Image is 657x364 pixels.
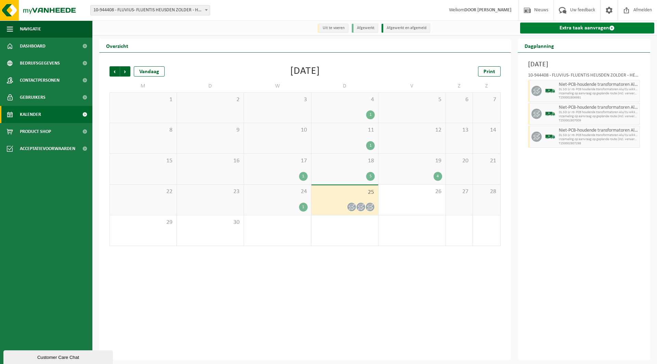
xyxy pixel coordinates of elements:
[113,157,173,165] span: 15
[247,96,308,104] span: 3
[247,157,308,165] span: 17
[476,188,497,196] span: 28
[113,96,173,104] span: 1
[476,96,497,104] span: 7
[473,80,500,92] td: Z
[90,5,210,15] span: 10-944408 - FLUVIUS- FLUENTIS HEUSDEN ZOLDER - HEUSDEN-ZOLDER
[180,96,241,104] span: 2
[20,72,60,89] span: Contactpersonen
[113,126,173,134] span: 8
[559,82,638,87] span: Niet-PCB-houdende transformatoren Alu/Cu wikkelingen
[559,141,638,146] span: T250002807298
[180,126,241,134] span: 9
[559,105,638,110] span: Niet-PCB-houdende transformatoren Alu/Cu wikkelingen
[446,80,473,92] td: Z
[559,114,638,119] span: Inzameling op aanvraag op geplande route (incl. verwerking)
[476,126,497,134] span: 14
[559,92,638,96] span: Inzameling op aanvraag op geplande route (incl. verwerking)
[528,73,640,80] div: 10-944408 - FLUVIUS- FLUENTIS HEUSDEN ZOLDER - HEUSDEN-ZOLDER
[382,24,430,33] li: Afgewerkt en afgemeld
[449,96,469,104] span: 6
[315,157,375,165] span: 18
[559,137,638,141] span: Inzameling op aanvraag op geplande route (incl. verwerking)
[20,123,51,140] span: Product Shop
[20,140,75,157] span: Acceptatievoorwaarden
[299,172,308,181] div: 1
[99,39,135,52] h2: Overzicht
[318,24,348,33] li: Uit te voeren
[382,126,442,134] span: 12
[109,66,120,77] span: Vorige
[520,23,655,33] a: Extra taak aanvragen
[545,132,555,142] img: BL-SO-LV
[113,219,173,226] span: 29
[464,8,512,13] strong: DOOR [PERSON_NAME]
[559,128,638,133] span: Niet-PCB-houdende transformatoren Alu/Cu wikkelingen
[299,203,308,212] div: 1
[478,66,501,77] a: Print
[177,80,244,92] td: D
[559,87,638,92] span: DL SO LV nt- PCB houdende transformatoren Alu/Cu wikkelingen
[528,59,640,70] h3: [DATE]
[352,24,378,33] li: Afgewerkt
[545,109,555,119] img: BL-SO-LV
[20,38,46,55] span: Dashboard
[20,106,41,123] span: Kalender
[134,66,165,77] div: Vandaag
[434,172,442,181] div: 4
[449,126,469,134] span: 13
[109,80,177,92] td: M
[247,126,308,134] span: 10
[20,55,60,72] span: Bedrijfsgegevens
[244,80,311,92] td: W
[449,157,469,165] span: 20
[559,96,638,100] span: T250002806981
[382,157,442,165] span: 19
[290,66,320,77] div: [DATE]
[315,126,375,134] span: 11
[120,66,130,77] span: Volgende
[91,5,210,15] span: 10-944408 - FLUVIUS- FLUENTIS HEUSDEN ZOLDER - HEUSDEN-ZOLDER
[382,188,442,196] span: 26
[449,188,469,196] span: 27
[311,80,379,92] td: D
[3,349,114,364] iframe: chat widget
[180,188,241,196] span: 23
[180,219,241,226] span: 30
[484,69,495,75] span: Print
[20,21,41,38] span: Navigatie
[315,189,375,196] span: 25
[113,188,173,196] span: 22
[366,110,375,119] div: 1
[559,110,638,114] span: DL SO LV nt- PCB houdende transformatoren Alu/Cu wikkelingen
[247,188,308,196] span: 24
[180,157,241,165] span: 16
[378,80,446,92] td: V
[20,89,46,106] span: Gebruikers
[382,96,442,104] span: 5
[559,133,638,137] span: DL SO LV nt- PCB houdende transformatoren Alu/Cu wikkelingen
[315,96,375,104] span: 4
[559,119,638,123] span: T250002807009
[545,86,555,96] img: BL-SO-LV
[476,157,497,165] span: 21
[518,39,561,52] h2: Dagplanning
[366,141,375,150] div: 1
[366,172,375,181] div: 5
